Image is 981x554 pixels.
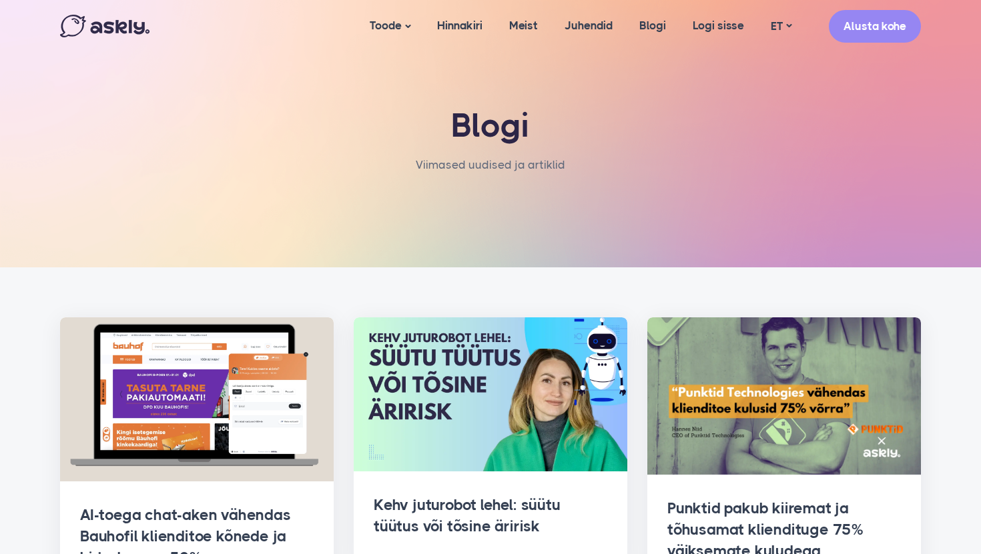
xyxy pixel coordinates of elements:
a: ET [757,17,805,36]
a: Kehv juturobot lehel: süütu tüütus või tõsine äririsk [374,496,561,535]
nav: breadcrumb [416,155,565,188]
img: Askly [60,15,149,37]
a: Alusta kohe [829,10,921,43]
li: Viimased uudised ja artiklid [416,155,565,175]
h1: Blogi [207,107,774,145]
